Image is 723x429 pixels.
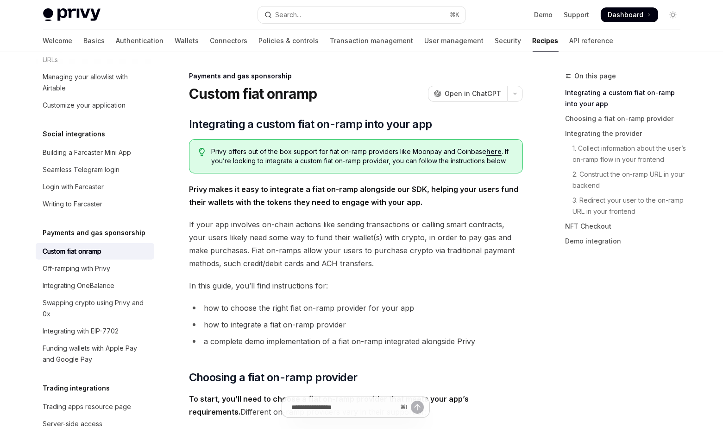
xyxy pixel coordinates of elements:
[666,7,680,22] button: Toggle dark mode
[189,279,523,292] span: In this guide, you’ll find instructions for:
[36,398,154,415] a: Trading apps resource page
[450,11,460,19] span: ⌘ K
[276,9,302,20] div: Search...
[36,196,154,212] a: Writing to Farcaster
[199,148,205,156] svg: Tip
[425,30,484,52] a: User management
[258,6,465,23] button: Open search
[43,227,146,238] h5: Payments and gas sponsorship
[259,30,319,52] a: Policies & controls
[43,343,149,365] div: Funding wallets with Apple Pay and Google Pay
[36,260,154,277] a: Off-ramping with Privy
[43,8,101,21] img: light logo
[36,144,154,161] a: Building a Farcaster Mini App
[566,193,688,219] a: 3. Redirect your user to the on-ramp URL in your frontend
[43,297,149,320] div: Swapping crypto using Privy and 0x
[189,185,518,207] strong: Privy makes it easy to integrate a fiat on-ramp alongside our SDK, helping your users fund their ...
[566,85,688,111] a: Integrating a custom fiat on-ramp into your app
[175,30,199,52] a: Wallets
[43,280,115,291] div: Integrating OneBalance
[330,30,414,52] a: Transaction management
[608,10,644,19] span: Dashboard
[43,198,103,210] div: Writing to Farcaster
[486,147,502,156] a: here
[534,10,553,19] a: Demo
[36,97,154,114] a: Customize your application
[566,111,688,126] a: Choosing a fiat on-ramp provider
[43,71,149,94] div: Managing your allowlist with Airtable
[43,147,132,158] div: Building a Farcaster Mini App
[564,10,590,19] a: Support
[36,340,154,368] a: Funding wallets with Apple Pay and Google Pay
[43,100,126,111] div: Customize your application
[570,30,614,52] a: API reference
[411,401,424,414] button: Send message
[36,161,154,178] a: Seamless Telegram login
[189,318,523,331] li: how to integrate a fiat on-ramp provider
[566,126,688,141] a: Integrating the provider
[601,7,658,22] a: Dashboard
[566,141,688,167] a: 1. Collect information about the user’s on-ramp flow in your frontend
[189,71,523,81] div: Payments and gas sponsorship
[189,218,523,270] span: If your app involves on-chain actions like sending transactions or calling smart contracts, your ...
[189,335,523,348] li: a complete demo implementation of a fiat on-ramp integrated alongside Privy
[43,401,132,412] div: Trading apps resource page
[43,263,111,274] div: Off-ramping with Privy
[84,30,105,52] a: Basics
[428,86,507,102] button: Open in ChatGPT
[36,179,154,195] a: Login with Farcaster
[43,164,120,175] div: Seamless Telegram login
[36,69,154,96] a: Managing your allowlist with Airtable
[43,326,119,337] div: Integrating with EIP-7702
[36,277,154,294] a: Integrating OneBalance
[36,295,154,322] a: Swapping crypto using Privy and 0x
[445,89,502,98] span: Open in ChatGPT
[36,243,154,260] a: Custom fiat onramp
[43,30,73,52] a: Welcome
[189,85,317,102] h1: Custom fiat onramp
[43,181,104,192] div: Login with Farcaster
[189,392,523,418] span: Different on-ramp providers vary in their support of:
[495,30,522,52] a: Security
[291,397,396,417] input: Ask a question...
[575,70,616,82] span: On this page
[189,117,432,132] span: Integrating a custom fiat on-ramp into your app
[43,246,102,257] div: Custom fiat onramp
[566,234,688,249] a: Demo integration
[43,383,110,394] h5: Trading integrations
[566,219,688,234] a: NFT Checkout
[533,30,559,52] a: Recipes
[43,128,106,140] h5: Social integrations
[189,370,358,385] span: Choosing a fiat on-ramp provider
[189,301,523,314] li: how to choose the right fiat on-ramp provider for your app
[211,147,513,166] span: Privy offers out of the box support for fiat on-ramp providers like Moonpay and Coinbase . If you...
[36,323,154,339] a: Integrating with EIP-7702
[189,394,469,416] strong: To start, you’ll need to choose a fiat on-ramp provider that meets your app’s requirements.
[116,30,164,52] a: Authentication
[566,167,688,193] a: 2. Construct the on-ramp URL in your backend
[210,30,248,52] a: Connectors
